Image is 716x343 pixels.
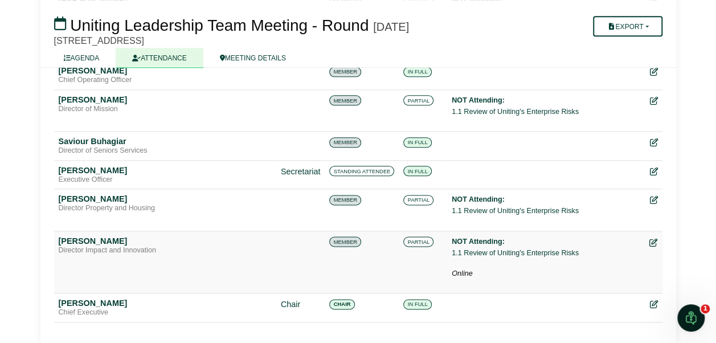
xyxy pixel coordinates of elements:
div: NOT Attending: [452,194,640,205]
div: Chief Operating Officer [59,76,272,85]
div: Edit [649,165,657,178]
div: Saviour Buhagiar [59,136,272,146]
div: NOT Attending: [452,95,640,106]
div: [PERSON_NAME] [59,66,272,76]
span: MEMBER [329,137,361,148]
span: STANDING ATTENDEE [329,166,394,176]
div: Edit [649,136,657,149]
li: 1.1 Review of Uniting's Enterprise Risks [452,106,640,117]
span: IN FULL [403,67,431,77]
div: [PERSON_NAME] [59,236,272,246]
a: AGENDA [47,48,116,68]
iframe: Intercom live chat [677,304,705,332]
div: Director Impact and Innovation [59,246,272,255]
div: NOT Attending: [452,236,640,247]
span: PARTIAL [403,95,433,105]
span: MEMBER [329,67,361,77]
div: Chair [281,298,321,311]
div: Edit [649,66,657,79]
span: CHAIR [329,299,354,309]
span: 1 [701,304,710,313]
div: Edit [649,298,657,311]
span: MEMBER [329,95,361,105]
span: IN FULL [403,299,431,309]
span: PARTIAL [403,236,433,247]
div: [DATE] [373,20,409,34]
div: Edit [649,236,657,249]
div: Director of Seniors Services [59,146,272,156]
button: Export [593,16,662,36]
a: ATTENDANCE [116,48,203,68]
div: Director of Mission [59,105,272,114]
span: IN FULL [403,137,431,148]
span: MEMBER [329,195,361,205]
div: [PERSON_NAME] [59,194,272,204]
div: Director Property and Housing [59,204,272,213]
li: 1.1 Review of Uniting's Enterprise Risks [452,247,640,259]
div: [PERSON_NAME] [59,95,272,105]
div: Edit [649,95,657,108]
a: MEETING DETAILS [203,48,302,68]
span: [STREET_ADDRESS] [54,36,144,46]
div: Edit [649,194,657,207]
span: IN FULL [403,166,431,176]
div: Secretariat [281,165,321,178]
div: Executive Officer [59,175,272,185]
span: MEMBER [329,236,361,247]
li: 1.1 Review of Uniting's Enterprise Risks [452,205,640,217]
span: PARTIAL [403,195,433,205]
div: [PERSON_NAME] [59,298,272,308]
span: Uniting Leadership Team Meeting - Round [70,17,369,34]
div: [PERSON_NAME] [59,165,272,175]
div: Chief Executive [59,308,272,317]
p: Online [452,268,640,279]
